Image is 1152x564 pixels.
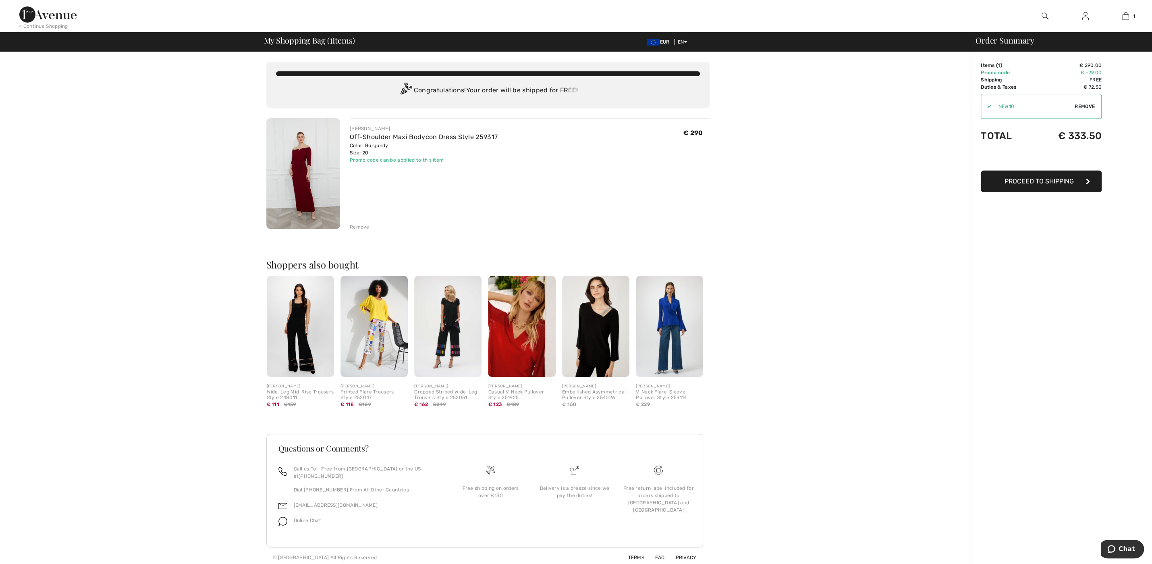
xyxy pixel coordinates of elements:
[294,518,321,523] span: Online Chat
[267,276,334,377] img: Wide-Leg Mid-Rise Trousers Style 248011
[350,156,498,164] div: Promo code can be applied to this item
[488,402,502,407] span: € 123
[981,76,1035,83] td: Shipping
[273,554,377,561] div: © [GEOGRAPHIC_DATA] All Rights Reserved
[267,383,334,389] div: [PERSON_NAME]
[350,223,369,231] div: Remove
[340,389,408,401] div: Printed Flare Trousers Style 252047
[276,83,700,99] div: Congratulations! Your order will be shipped for FREE!
[414,402,428,407] span: € 162
[1035,62,1102,69] td: € 290.00
[1101,540,1144,560] iframe: Opens a widget where you can chat to one of our agents
[562,402,577,407] span: € 160
[294,486,439,493] p: Dial [PHONE_NUMBER] From All Other Countries
[19,6,77,23] img: 1ère Avenue
[1075,103,1095,110] span: Remove
[636,383,703,389] div: [PERSON_NAME]
[1005,177,1074,185] span: Proceed to Shipping
[981,150,1102,168] iframe: PayPal
[294,465,439,480] p: Call us Toll-Free from [GEOGRAPHIC_DATA] or the US at
[636,276,703,377] img: V-Neck Flare-Sleeve Pullover Style 254114
[1035,76,1102,83] td: Free
[266,260,710,269] h2: Shoppers also bought
[1122,11,1129,21] img: My Bag
[981,122,1035,150] td: Total
[1042,11,1048,21] img: search the website
[562,276,629,377] img: Embellished Asymmetrical Pullover Style 254026
[570,466,579,475] img: Delivery is a breeze since we pay the duties!
[284,401,296,408] span: €159
[267,389,334,401] div: Wide-Leg Mid-Rise Trousers Style 248011
[647,39,673,45] span: EUR
[1082,11,1089,21] img: My Info
[636,402,650,407] span: € 229
[678,39,688,45] span: EN
[266,118,340,229] img: Off-Shoulder Maxi Bodycon Dress Style 259317
[278,517,287,526] img: chat
[981,69,1035,76] td: Promo code
[1106,11,1145,21] a: 1
[340,383,408,389] div: [PERSON_NAME]
[623,485,694,514] div: Free return label included for orders shipped to [GEOGRAPHIC_DATA] and [GEOGRAPHIC_DATA]
[340,276,408,377] img: Printed Flare Trousers Style 252047
[647,39,660,46] img: Euro
[398,83,414,99] img: Congratulation2.svg
[666,555,696,560] a: Privacy
[992,94,1075,119] input: Promo code
[294,502,378,508] a: [EMAIL_ADDRESS][DOMAIN_NAME]
[278,467,287,476] img: call
[981,62,1035,69] td: Items ( )
[330,34,332,45] span: 1
[488,383,555,389] div: [PERSON_NAME]
[486,466,495,475] img: Free shipping on orders over &#8364;130
[1035,69,1102,76] td: € -29.00
[506,401,519,408] span: €189
[359,401,371,408] span: €169
[1035,83,1102,91] td: € 72.50
[19,23,68,30] div: < Continue Shopping
[981,103,992,110] div: ✔
[646,555,664,560] a: FAQ
[267,402,280,407] span: € 111
[966,36,1147,44] div: Order Summary
[683,129,703,137] span: € 290
[654,466,663,475] img: Free shipping on orders over &#8364;130
[350,125,498,132] div: [PERSON_NAME]
[562,389,629,401] div: Embellished Asymmetrical Pullover Style 254026
[433,401,446,408] span: €249
[299,473,343,479] a: [PHONE_NUMBER]
[278,502,287,510] img: email
[488,389,555,401] div: Casual V-Neck Pullover Style 251925
[414,276,482,377] img: Cropped Striped Wide-Leg Trousers Style 252051
[539,485,610,499] div: Delivery is a breeze since we pay the duties!
[636,389,703,401] div: V-Neck Flare-Sleeve Pullover Style 254114
[981,171,1102,192] button: Proceed to Shipping
[998,62,1000,68] span: 1
[981,83,1035,91] td: Duties & Taxes
[1075,11,1095,21] a: Sign In
[350,142,498,156] div: Color: Burgundy Size: 20
[350,133,498,141] a: Off-Shoulder Maxi Bodycon Dress Style 259317
[264,36,355,44] span: My Shopping Bag ( Items)
[618,555,644,560] a: Terms
[1133,12,1135,20] span: 1
[1035,122,1102,150] td: € 333.50
[562,383,629,389] div: [PERSON_NAME]
[278,444,691,452] h3: Questions or Comments?
[414,389,482,401] div: Cropped Striped Wide-Leg Trousers Style 252051
[340,402,354,407] span: € 118
[488,276,555,377] img: Casual V-Neck Pullover Style 251925
[414,383,482,389] div: [PERSON_NAME]
[455,485,526,499] div: Free shipping on orders over €130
